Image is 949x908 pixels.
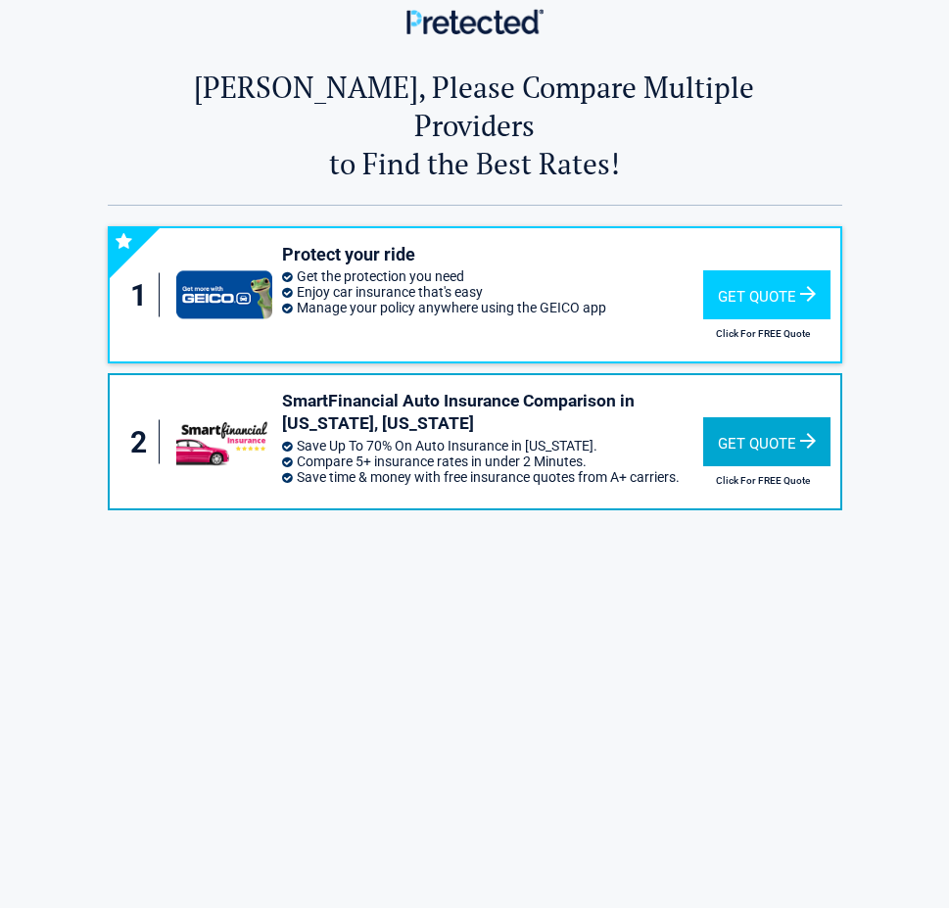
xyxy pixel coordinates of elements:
h3: Protect your ride [282,243,702,265]
li: Save Up To 70% On Auto Insurance in [US_STATE]. [282,438,702,454]
img: geico's logo [176,270,272,318]
h2: Click For FREE Quote [703,475,824,486]
li: Manage your policy anywhere using the GEICO app [282,300,702,315]
li: Enjoy car insurance that's easy [282,284,702,300]
div: 2 [129,420,160,464]
img: smartfinancial's logo [176,418,272,465]
div: 1 [129,273,160,317]
li: Compare 5+ insurance rates in under 2 Minutes. [282,454,702,469]
li: Get the protection you need [282,268,702,284]
h2: Click For FREE Quote [703,328,824,339]
li: Save time & money with free insurance quotes from A+ carriers. [282,469,702,485]
div: Get Quote [703,417,830,466]
h2: [PERSON_NAME], Please Compare Multiple Providers to Find the Best Rates! [168,68,781,182]
div: Get Quote [703,270,830,319]
h3: SmartFinancial Auto Insurance Comparison in [US_STATE], [US_STATE] [282,390,702,435]
img: Main Logo [406,9,544,33]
